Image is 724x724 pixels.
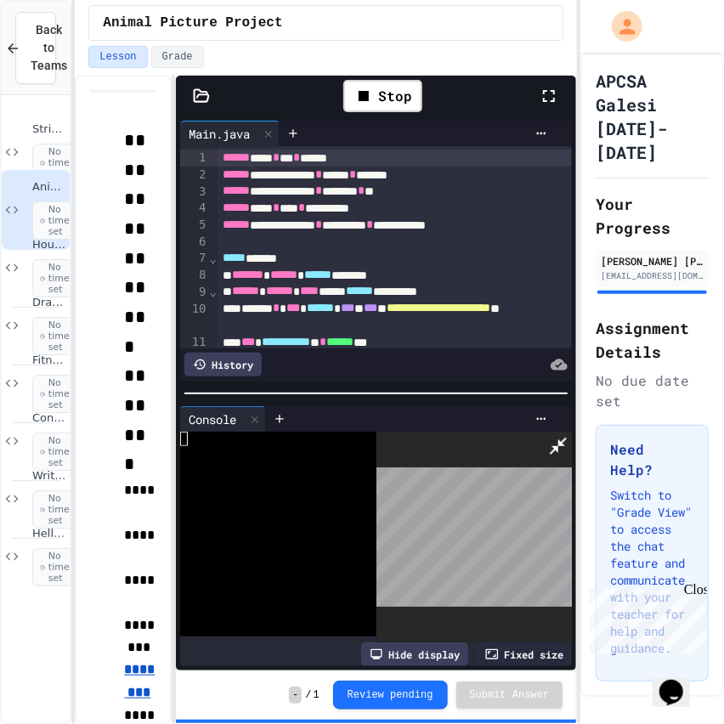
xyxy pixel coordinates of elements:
h1: APCSA Galesi [DATE]-[DATE] [596,69,709,164]
span: No time set [32,433,82,472]
div: [PERSON_NAME] [PERSON_NAME] [601,253,704,269]
div: Console [180,410,245,428]
div: 7 [180,250,208,267]
span: String Methods Examples [32,122,66,137]
span: Fold line [209,252,218,265]
span: No time set [32,317,82,356]
button: Grade [151,46,204,68]
div: [EMAIL_ADDRESS][DOMAIN_NAME] [601,269,704,282]
div: Chat with us now!Close [7,7,117,108]
div: 11 [180,334,208,351]
span: No time set [32,375,82,414]
h3: Need Help? [610,439,694,480]
div: Main.java [180,125,258,143]
span: Animal Picture Project [32,180,66,195]
div: Stop [343,80,422,112]
button: Lesson [88,46,147,68]
div: 10 [180,301,208,335]
span: Fitness FRQ [32,354,66,368]
span: 1 [314,688,320,702]
div: 2 [180,167,208,184]
div: 5 [180,217,208,234]
div: 8 [180,267,208,284]
span: No time set [32,548,82,587]
span: No time set [32,144,82,183]
div: 6 [180,234,208,251]
iframe: chat widget [583,582,707,654]
span: Animal Picture Project [103,13,282,33]
h2: Assignment Details [596,316,709,364]
p: Switch to "Grade View" to access the chat feature and communicate with your teacher for help and ... [610,487,694,657]
div: 9 [180,284,208,301]
button: Review pending [333,681,448,710]
span: Conditionals Classwork [32,411,66,426]
span: Writing Methods [32,469,66,484]
span: No time set [32,259,82,298]
div: Hide display [361,642,468,666]
div: My Account [594,7,647,46]
span: No time set [32,490,82,529]
div: 4 [180,200,208,217]
div: Fixed size [477,642,572,666]
span: Back to Teams [31,21,67,75]
div: No due date set [596,370,709,411]
div: 1 [180,150,208,167]
span: Hello World Activity [32,527,66,541]
span: Drawing Objects in Java - HW Playposit Code [32,296,66,310]
span: No time set [32,201,82,240]
iframe: chat widget [653,656,707,707]
span: Fold line [209,285,218,298]
div: 3 [180,184,208,201]
span: Submit Answer [470,688,550,702]
div: History [184,353,262,376]
span: - [289,687,302,704]
h2: Your Progress [596,192,709,240]
span: / [305,688,311,702]
span: House Drawing Classwork [32,238,66,252]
